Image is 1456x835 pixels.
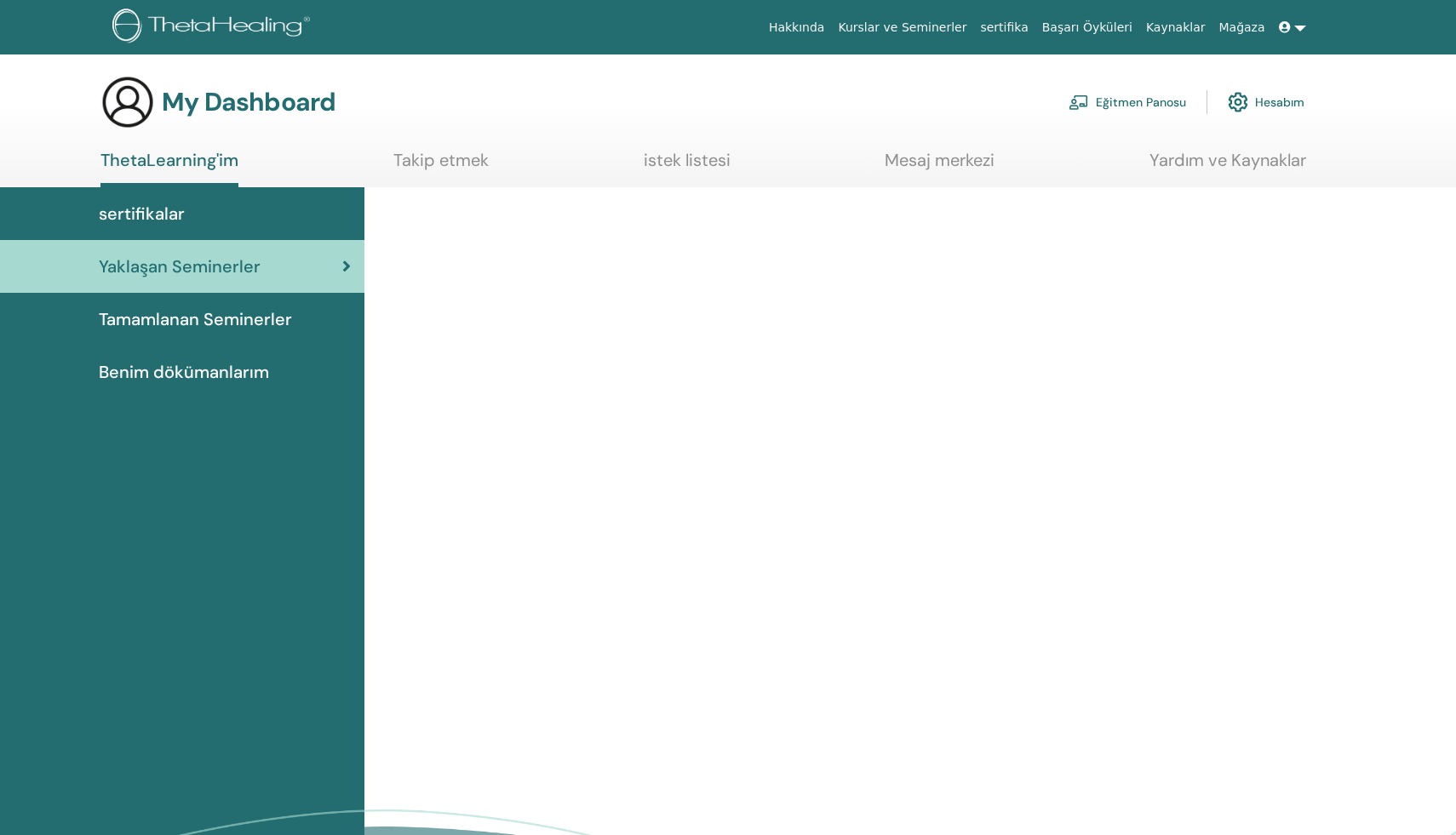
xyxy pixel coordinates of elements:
a: Yardım ve Kaynaklar [1149,150,1306,183]
a: Mağaza [1212,12,1271,43]
span: Yaklaşan Seminerler [99,254,261,279]
a: Kurslar ve Seminerler [831,12,973,43]
a: Hesabım [1228,83,1304,121]
a: Takip etmek [393,150,489,183]
a: ThetaLearning'im [100,150,238,187]
img: logo.png [112,9,316,47]
img: chalkboard-teacher.svg [1069,94,1089,110]
a: Eğitmen Panosu [1069,83,1186,121]
a: Mesaj merkezi [885,150,995,183]
img: generic-user-icon.jpg [100,75,155,129]
span: sertifikalar [99,201,185,226]
span: Tamamlanan Seminerler [99,306,292,332]
img: cog.svg [1228,88,1248,117]
span: Benim dökümanlarım [99,359,269,385]
a: Hakkında [762,12,832,43]
a: Başarı Öyküleri [1035,12,1139,43]
h3: My Dashboard [162,87,335,117]
a: sertifika [973,12,1035,43]
a: istek listesi [644,150,731,183]
a: Kaynaklar [1139,12,1212,43]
